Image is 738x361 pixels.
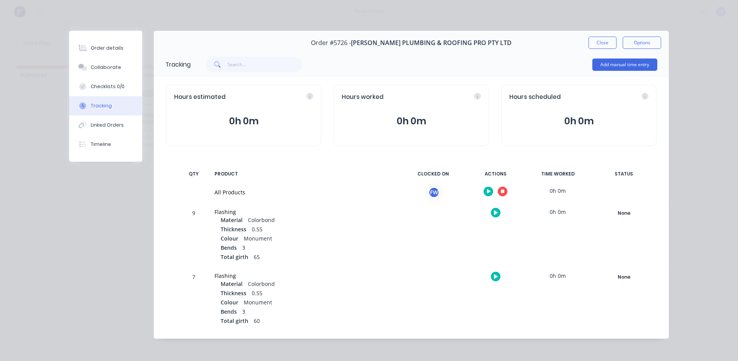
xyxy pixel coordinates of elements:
[221,225,395,234] div: 0.55
[221,253,248,261] span: Total girth
[596,272,652,282] button: None
[165,60,191,69] div: Tracking
[69,58,142,77] button: Collaborate
[214,188,395,196] div: All Products
[69,38,142,58] button: Order details
[221,289,395,298] div: 0.55
[174,93,226,102] span: Hours estimated
[221,280,395,289] div: Colorbond
[529,267,587,284] div: 0h 0m
[228,57,303,72] input: Search...
[623,37,661,49] button: Options
[529,182,587,199] div: 0h 0m
[509,93,561,102] span: Hours scheduled
[182,268,205,331] div: 7
[221,244,395,253] div: 3
[91,83,125,90] div: Checklists 0/0
[221,317,395,326] div: 60
[221,244,237,252] span: Bends
[221,253,395,262] div: 65
[529,166,587,182] div: TIME WORKED
[182,166,205,182] div: QTY
[428,187,440,198] div: FW
[221,225,246,233] span: Thickness
[342,93,384,102] span: Hours worked
[91,141,111,148] div: Timeline
[210,166,400,182] div: PRODUCT
[221,298,238,306] span: Colour
[91,45,123,52] div: Order details
[509,114,648,129] button: 0h 0m
[69,135,142,154] button: Timeline
[221,308,395,317] div: 3
[221,308,237,316] span: Bends
[467,166,524,182] div: ACTIONS
[221,234,395,244] div: Monument
[529,203,587,221] div: 0h 0m
[214,208,395,216] div: Flashing
[351,39,512,47] span: [PERSON_NAME] PLUMBING & ROOFING PRO PTY LTD
[221,280,243,288] span: Material
[69,77,142,96] button: Checklists 0/0
[91,122,124,129] div: Linked Orders
[91,64,121,71] div: Collaborate
[221,289,246,297] span: Thickness
[221,216,243,224] span: Material
[69,115,142,135] button: Linked Orders
[221,234,238,242] span: Colour
[592,58,657,71] button: Add manual time entry
[588,37,617,49] button: Close
[342,114,481,129] button: 0h 0m
[182,204,205,267] div: 9
[69,96,142,115] button: Tracking
[214,272,395,280] div: Flashing
[221,298,395,308] div: Monument
[221,317,248,325] span: Total girth
[404,166,462,182] div: CLOCKED ON
[591,166,657,182] div: STATUS
[174,114,313,129] button: 0h 0m
[91,102,112,109] div: Tracking
[596,272,652,282] div: None
[311,39,351,47] span: Order #5726 -
[596,208,652,219] button: None
[221,216,395,225] div: Colorbond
